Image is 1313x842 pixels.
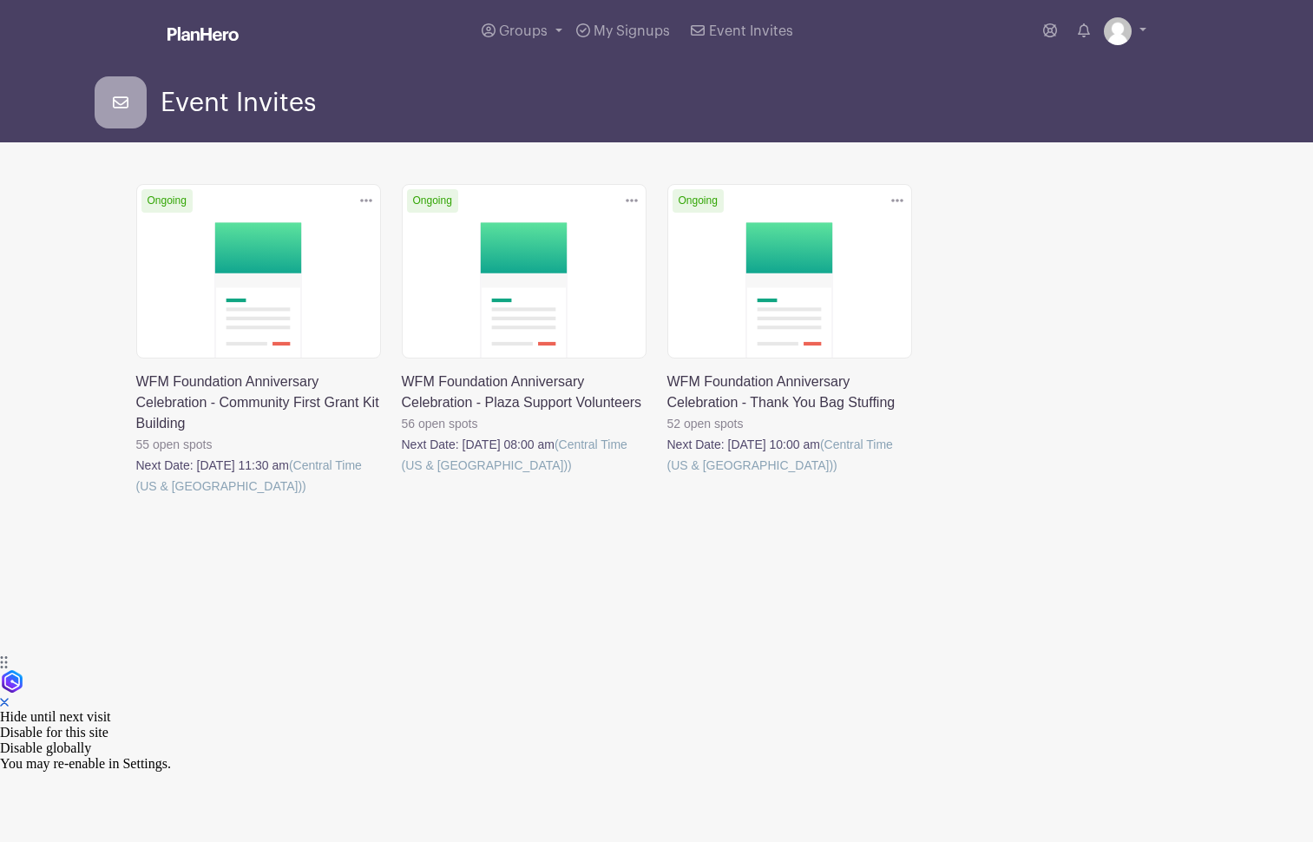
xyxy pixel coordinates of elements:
[167,27,239,41] img: logo_white-6c42ec7e38ccf1d336a20a19083b03d10ae64f83f12c07503d8b9e83406b4c7d.svg
[499,24,548,38] span: Groups
[1104,17,1132,45] img: default-ce2991bfa6775e67f084385cd625a349d9dcbb7a52a09fb2fda1e96e2d18dcdb.png
[709,24,793,38] span: Event Invites
[594,24,670,38] span: My Signups
[161,89,316,117] span: Event Invites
